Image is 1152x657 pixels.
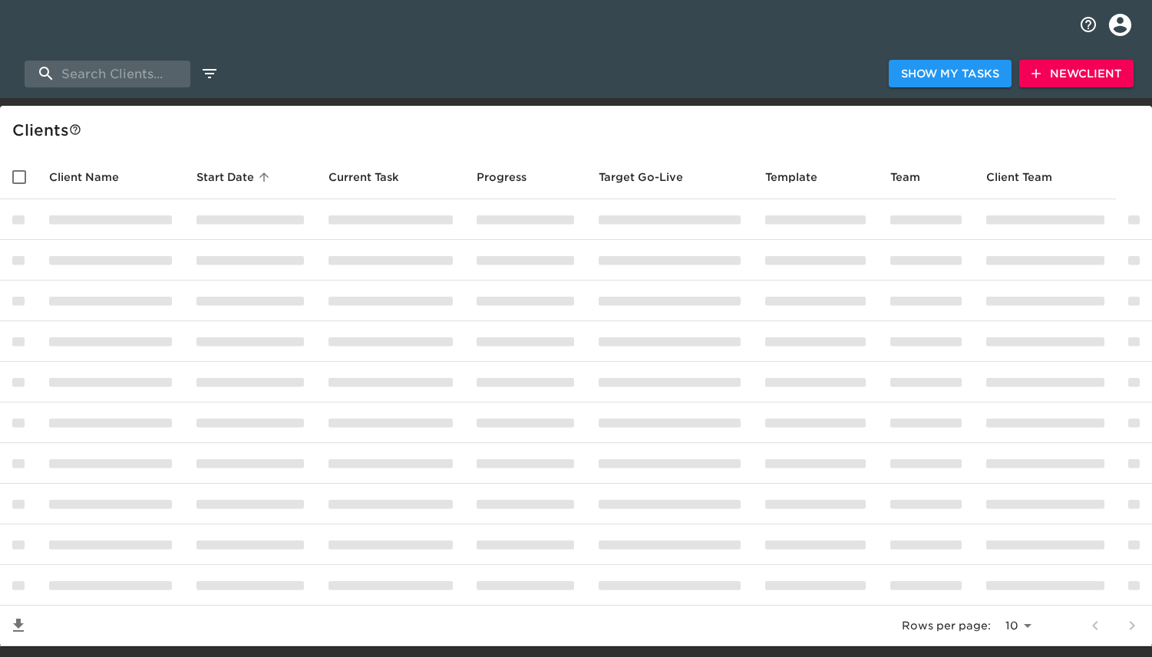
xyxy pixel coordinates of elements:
[69,123,81,136] svg: This is a list of all of your clients and clients shared with you
[599,168,683,186] span: Calculated based on the start date and the duration of all Tasks contained in this Hub.
[196,61,223,87] button: edit
[196,168,274,186] span: Start Date
[902,618,991,633] p: Rows per page:
[328,168,419,186] span: Current Task
[889,60,1012,88] button: Show My Tasks
[997,615,1037,638] select: rows per page
[1019,60,1134,88] button: NewClient
[765,168,837,186] span: Template
[1098,2,1143,48] button: profile
[49,168,139,186] span: Client Name
[901,64,999,84] span: Show My Tasks
[328,168,399,186] span: This is the next Task in this Hub that should be completed
[986,168,1072,186] span: Client Team
[477,168,546,186] span: Progress
[599,168,703,186] span: Target Go-Live
[25,61,190,87] input: search
[12,118,1146,143] div: Client s
[1032,64,1121,84] span: New Client
[890,168,940,186] span: Team
[1070,6,1107,43] button: notifications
